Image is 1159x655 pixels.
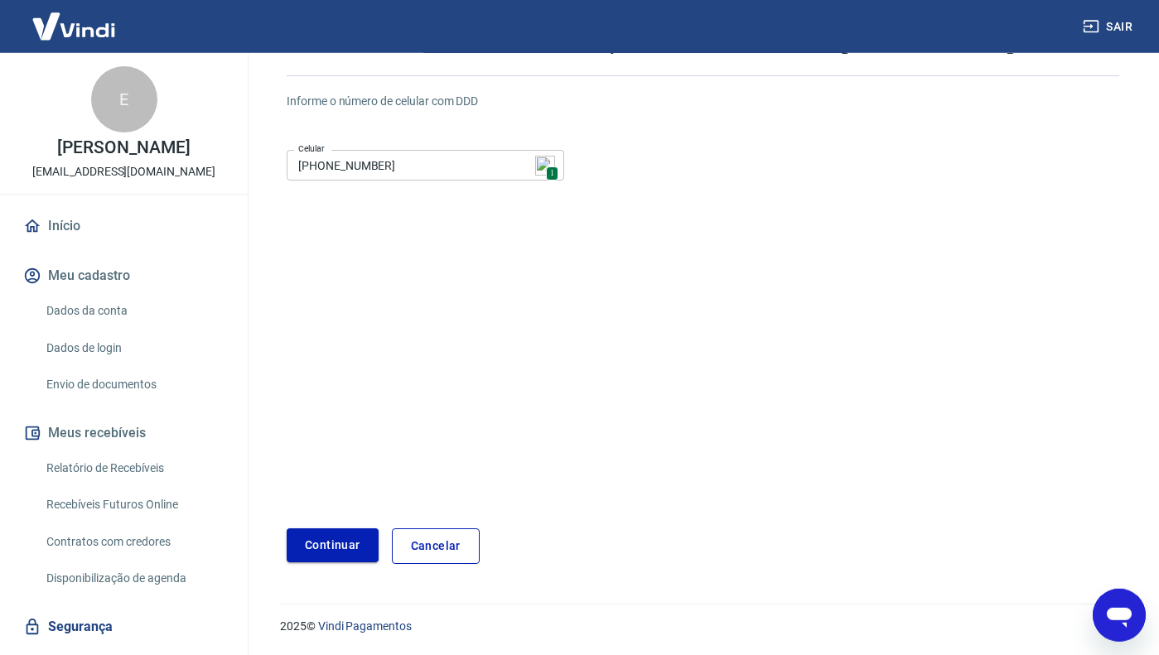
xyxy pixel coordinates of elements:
[535,156,555,176] img: npw-badge-icon.svg
[57,139,190,157] p: [PERSON_NAME]
[287,528,379,562] button: Continuar
[40,331,228,365] a: Dados de login
[20,415,228,451] button: Meus recebíveis
[298,142,325,155] label: Celular
[1079,12,1139,42] button: Sair
[287,93,1119,110] h6: Informe o número de celular com DDD
[20,609,228,645] a: Segurança
[20,258,228,294] button: Meu cadastro
[40,451,228,485] a: Relatório de Recebíveis
[40,561,228,595] a: Disponibilização de agenda
[40,368,228,402] a: Envio de documentos
[318,619,412,633] a: Vindi Pagamentos
[20,208,228,244] a: Início
[1093,589,1146,642] iframe: Botão para abrir a janela de mensagens
[91,66,157,132] div: E
[20,1,128,51] img: Vindi
[40,488,228,522] a: Recebíveis Futuros Online
[32,163,215,181] p: [EMAIL_ADDRESS][DOMAIN_NAME]
[392,528,480,564] a: Cancelar
[40,294,228,328] a: Dados da conta
[546,166,558,181] span: 1
[280,618,1119,635] p: 2025 ©
[40,525,228,559] a: Contratos com credores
